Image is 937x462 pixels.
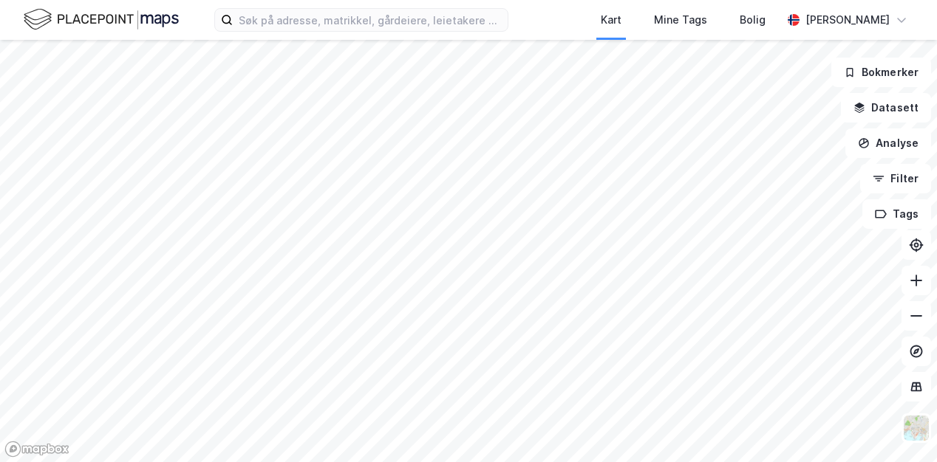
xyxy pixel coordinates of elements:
[863,391,937,462] iframe: Chat Widget
[863,391,937,462] div: Kontrollprogram for chat
[740,11,766,29] div: Bolig
[805,11,890,29] div: [PERSON_NAME]
[24,7,179,32] img: logo.f888ab2527a4732fd821a326f86c7f29.svg
[601,11,621,29] div: Kart
[654,11,707,29] div: Mine Tags
[233,9,508,31] input: Søk på adresse, matrikkel, gårdeiere, leietakere eller personer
